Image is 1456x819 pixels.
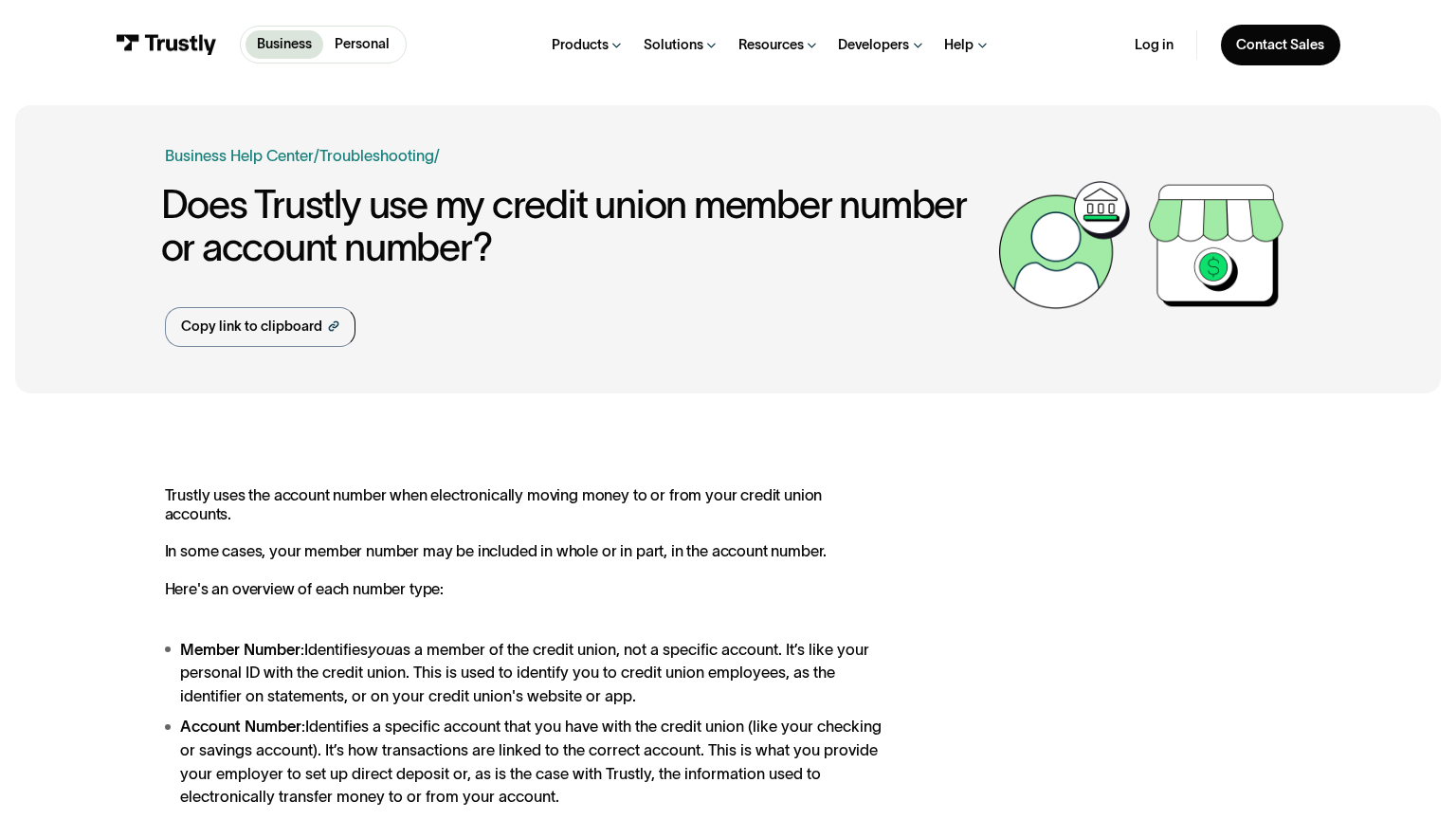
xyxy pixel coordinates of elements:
p: Business [257,34,312,55]
div: Products [552,36,609,54]
div: / [434,144,440,168]
h1: Does Trustly use my credit union member number or account number? [161,183,989,268]
strong: Account Number: [180,718,305,735]
a: Contact Sales [1221,25,1340,65]
img: Trustly Logo [116,34,217,56]
div: Solutions [644,36,703,54]
p: Trustly uses the account number when electronically moving money to or from your credit union acc... [165,486,890,598]
strong: Member Number: [180,641,304,658]
a: Log in [1135,36,1174,54]
div: Developers [838,36,909,54]
div: Help [944,36,974,54]
div: Copy link to clipboard [181,317,322,337]
a: Copy link to clipboard [165,307,356,347]
div: / [314,144,319,168]
li: Identifies a specific account that you have with the credit union (like your checking or savings ... [165,715,890,808]
a: Troubleshooting [319,147,434,164]
div: Resources [738,36,804,54]
em: you [368,641,394,658]
li: Identifies as a member of the credit union, not a specific account. It’s like your personal ID wi... [165,638,890,708]
a: Personal [323,30,402,59]
a: Business Help Center [165,144,314,168]
div: Contact Sales [1236,36,1324,54]
a: Business [246,30,324,59]
p: Personal [335,34,390,55]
